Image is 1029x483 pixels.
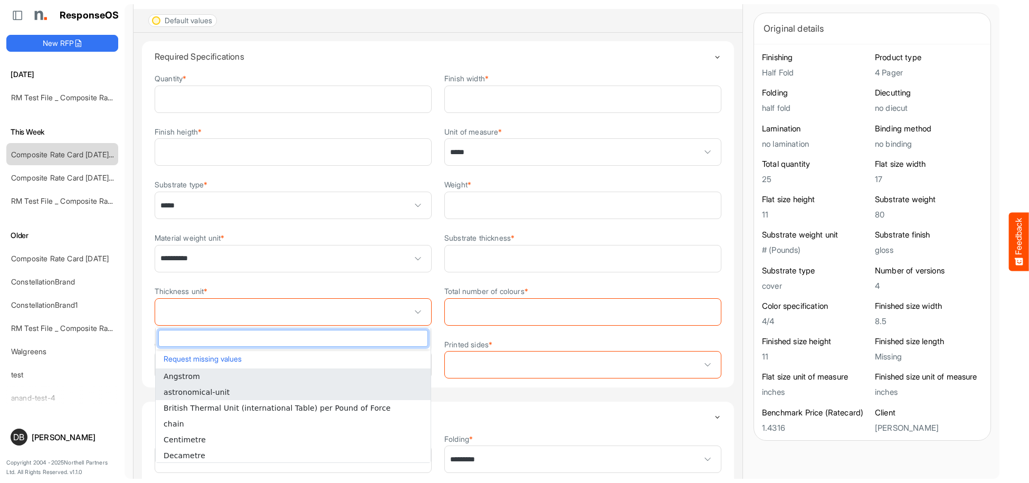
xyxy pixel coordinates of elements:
label: Printed sides [444,340,492,348]
div: Original details [764,21,981,36]
label: Substrate type [155,181,207,188]
button: New RFP [6,35,118,52]
h5: 4 [875,281,983,290]
h6: Total quantity [762,159,870,169]
img: Northell [29,5,50,26]
h6: Flat size height [762,194,870,205]
button: Feedback [1009,212,1029,271]
h6: Number of versions [875,266,983,276]
a: RM Test File _ Composite Rate Card [DATE] [11,324,158,333]
h5: gloss [875,245,983,254]
h6: Diecutting [875,88,983,98]
h5: 25 [762,175,870,184]
h6: This Week [6,126,118,138]
a: RM Test File _ Composite Rate Card [DATE] [11,93,158,102]
span: British Thermal Unit (international Table) per Pound of Force [164,404,390,412]
h5: # (Pounds) [762,245,870,254]
h5: no binding [875,139,983,148]
h6: Lamination [762,124,870,134]
h5: no diecut [875,103,983,112]
input: dropdownlistfilter [159,330,427,346]
h5: no lamination [762,139,870,148]
a: test [11,370,24,379]
div: [PERSON_NAME] [32,433,114,441]
a: RM Test File _ Composite Rate Card [DATE] [11,196,158,205]
label: Quantity [155,74,186,82]
label: Thickness unit [155,287,207,295]
h4: Finishing [155,412,713,422]
a: Composite Rate Card [DATE] [11,254,109,263]
label: Total number of colours [444,287,528,295]
h6: Color specification [762,301,870,311]
label: Unit of measure [444,128,502,136]
h6: Flat size width [875,159,983,169]
a: Composite Rate Card [DATE]_smaller [11,173,136,182]
h1: ResponseOS [60,10,119,21]
h6: Binding method [875,124,983,134]
h5: Half Fold [762,68,870,77]
h4: Required Specifications [155,52,713,61]
h5: inches [762,387,870,396]
label: Substrate thickness [444,234,514,242]
h5: Missing [875,352,983,361]
label: Diecutting [155,435,193,443]
h5: 4/4 [762,317,870,326]
h5: [PERSON_NAME] [875,423,983,432]
p: Copyright 2004 - 2025 Northell Partners Ltd. All Rights Reserved. v 1.1.0 [6,458,118,477]
h5: inches [875,387,983,396]
label: Finish heigth [155,128,202,136]
a: Composite Rate Card [DATE]_smaller [11,150,136,159]
summary: Toggle content [155,41,721,72]
label: Color specification [155,340,221,348]
h6: Substrate finish [875,230,983,240]
h6: Finished size width [875,301,983,311]
span: astronomical-unit [164,388,230,396]
span: Centimetre [164,435,206,444]
h6: Finished size length [875,336,983,347]
h6: Benchmark Price (Ratecard) [762,408,870,418]
h5: 8.5 [875,317,983,326]
h6: Flat size unit of measure [762,372,870,382]
h5: half fold [762,103,870,112]
h6: Product type [875,52,983,63]
h6: Substrate weight unit [762,230,870,240]
h6: Folding [762,88,870,98]
h6: Substrate weight [875,194,983,205]
span: chain [164,420,184,428]
h5: 4 Pager [875,68,983,77]
a: ConstellationBrand [11,277,75,286]
h6: Finished size height [762,336,870,347]
button: Request missing values [161,352,425,366]
div: dropdownlist [155,327,431,463]
h5: 11 [762,352,870,361]
h6: [DATE] [6,69,118,80]
h6: Older [6,230,118,241]
h5: 80 [875,210,983,219]
label: Finish width [444,74,489,82]
span: DB [13,433,24,441]
a: ConstellationBrand1 [11,300,78,309]
label: Material weight unit [155,234,224,242]
h5: 1.4316 [762,423,870,432]
label: Folding [444,435,473,443]
h6: Substrate type [762,266,870,276]
h6: Finishing [762,52,870,63]
h6: Finished size unit of measure [875,372,983,382]
h5: 11 [762,210,870,219]
summary: Toggle content [155,402,721,432]
span: Angstrom [164,372,200,381]
h5: 17 [875,175,983,184]
a: Walgreens [11,347,46,356]
h5: cover [762,281,870,290]
div: Default values [165,17,212,24]
h6: Client [875,408,983,418]
span: Decametre [164,451,205,460]
label: Weight [444,181,471,188]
